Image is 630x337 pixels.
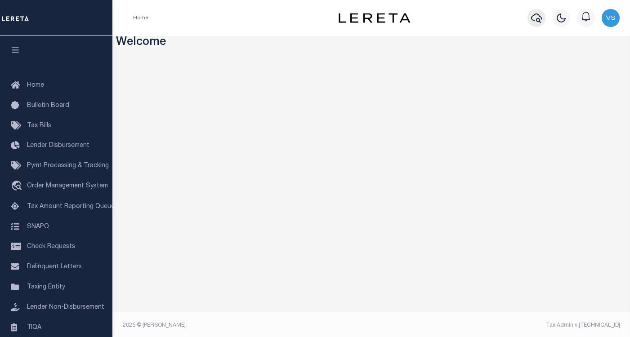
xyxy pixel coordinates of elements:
i: travel_explore [11,181,25,192]
span: Tax Amount Reporting Queue [27,204,115,210]
span: SNAPQ [27,223,49,230]
span: Home [27,82,44,89]
img: svg+xml;base64,PHN2ZyB4bWxucz0iaHR0cDovL3d3dy53My5vcmcvMjAwMC9zdmciIHBvaW50ZXItZXZlbnRzPSJub25lIi... [602,9,620,27]
span: Taxing Entity [27,284,65,290]
span: Check Requests [27,244,75,250]
div: 2025 © [PERSON_NAME]. [116,321,371,329]
h3: Welcome [116,36,627,50]
li: Home [133,14,148,22]
span: Tax Bills [27,123,51,129]
div: Tax Admin v.[TECHNICAL_ID] [378,321,620,329]
span: Lender Disbursement [27,142,89,149]
span: Pymt Processing & Tracking [27,163,109,169]
span: Lender Non-Disbursement [27,304,104,310]
span: Order Management System [27,183,108,189]
span: Bulletin Board [27,102,69,109]
span: TIQA [27,324,41,330]
span: Delinquent Letters [27,264,82,270]
img: logo-dark.svg [339,13,411,23]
